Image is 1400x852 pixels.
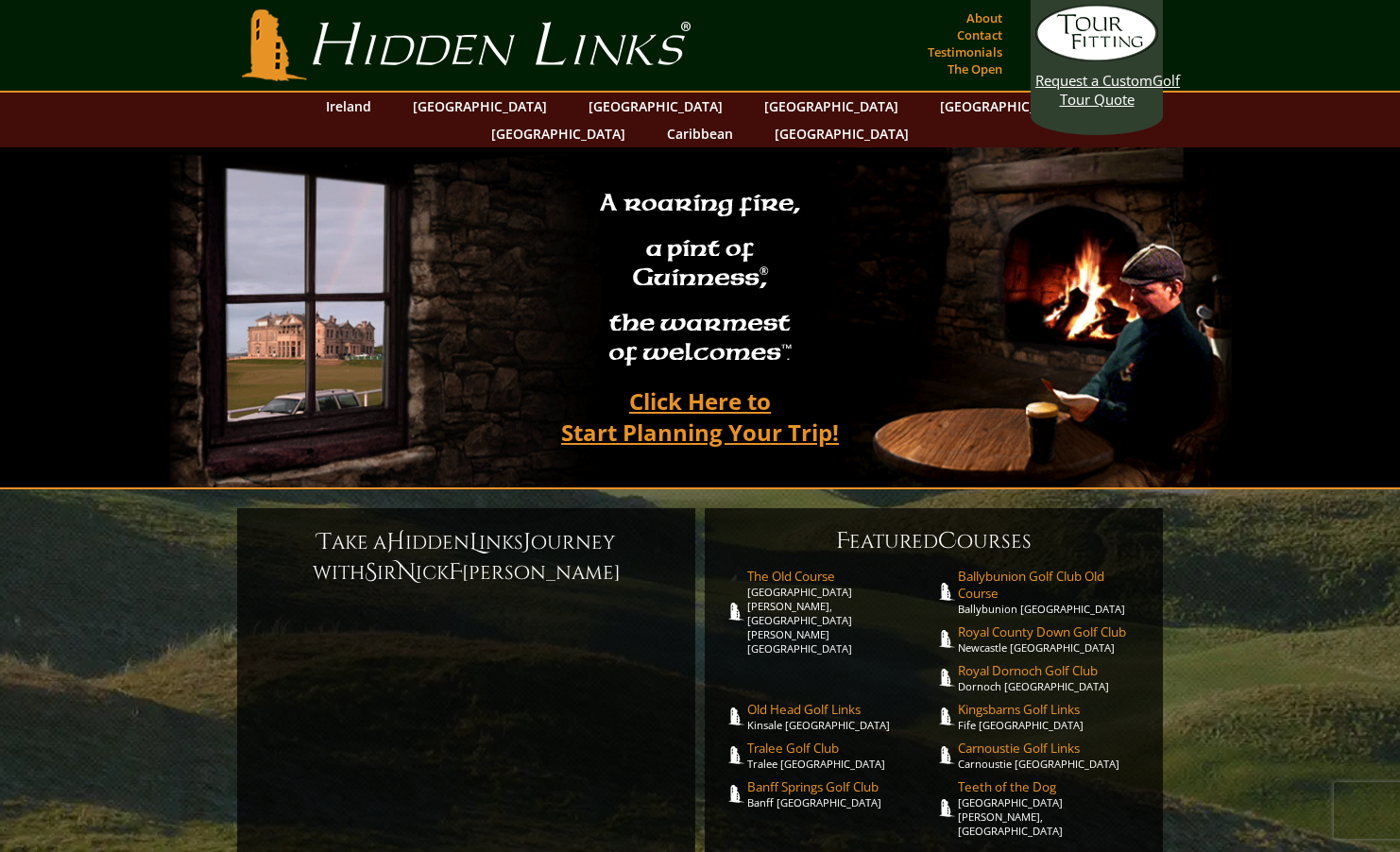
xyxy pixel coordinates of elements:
[747,740,934,757] span: Tralee Golf Club
[747,740,934,771] a: Tralee Golf ClubTralee [GEOGRAPHIC_DATA]
[943,56,1007,82] a: The Open
[386,527,405,557] span: H
[657,120,743,147] a: Caribbean
[365,557,377,588] span: S
[449,557,462,588] span: F
[958,701,1145,732] a: Kingsbarns Golf LinksFife [GEOGRAPHIC_DATA]
[724,526,1144,556] h6: eatured ourses
[1035,5,1158,109] a: Request a CustomGolf Tour Quote
[747,568,934,585] span: The Old Course
[747,701,934,718] span: Old Head Golf Links
[755,93,908,120] a: [GEOGRAPHIC_DATA]
[482,120,635,147] a: [GEOGRAPHIC_DATA]
[765,120,918,147] a: [GEOGRAPHIC_DATA]
[747,568,934,656] a: The Old Course[GEOGRAPHIC_DATA][PERSON_NAME], [GEOGRAPHIC_DATA][PERSON_NAME] [GEOGRAPHIC_DATA]
[958,778,1145,838] a: Teeth of the Dog[GEOGRAPHIC_DATA][PERSON_NAME], [GEOGRAPHIC_DATA]
[958,623,1145,655] a: Royal County Down Golf ClubNewcastle [GEOGRAPHIC_DATA]
[256,527,676,588] h6: ake a idden inks ourney with ir ick [PERSON_NAME]
[958,623,1145,640] span: Royal County Down Golf Club
[747,778,934,809] a: Banff Springs Golf ClubBanff [GEOGRAPHIC_DATA]
[962,5,1007,31] a: About
[523,527,531,557] span: J
[958,740,1145,771] a: Carnoustie Golf LinksCarnoustie [GEOGRAPHIC_DATA]
[958,568,1145,602] span: Ballybunion Golf Club Old Course
[958,778,1145,795] span: Teeth of the Dog
[316,93,381,120] a: Ireland
[403,93,556,120] a: [GEOGRAPHIC_DATA]
[958,701,1145,718] span: Kingsbarns Golf Links
[938,526,957,556] span: C
[588,180,812,379] h2: A roaring fire, a pint of Guinness , the warmest of welcomes™.
[923,39,1007,65] a: Testimonials
[958,662,1145,679] span: Royal Dornoch Golf Club
[836,526,849,556] span: F
[958,568,1145,616] a: Ballybunion Golf Club Old CourseBallybunion [GEOGRAPHIC_DATA]
[958,740,1145,757] span: Carnoustie Golf Links
[1035,71,1152,90] span: Request a Custom
[317,527,332,557] span: T
[958,662,1145,693] a: Royal Dornoch Golf ClubDornoch [GEOGRAPHIC_DATA]
[397,557,416,588] span: N
[579,93,732,120] a: [GEOGRAPHIC_DATA]
[930,93,1084,120] a: [GEOGRAPHIC_DATA]
[470,527,479,557] span: L
[542,379,858,454] a: Click Here toStart Planning Your Trip!
[747,701,934,732] a: Old Head Golf LinksKinsale [GEOGRAPHIC_DATA]
[952,22,1007,48] a: Contact
[747,778,934,795] span: Banff Springs Golf Club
